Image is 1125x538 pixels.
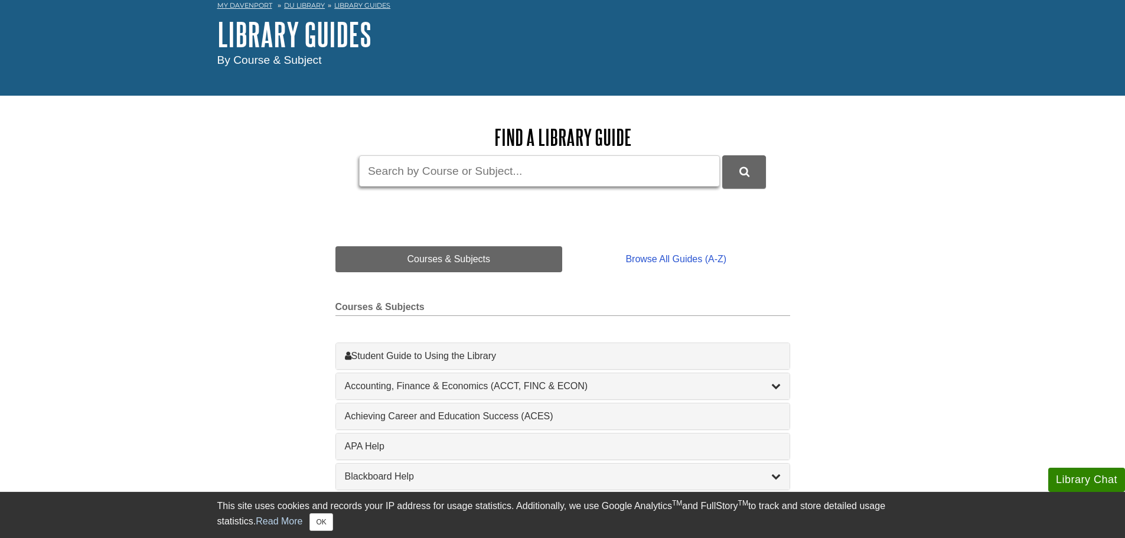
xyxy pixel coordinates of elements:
a: Accounting, Finance & Economics (ACCT, FINC & ECON) [345,379,781,393]
a: Blackboard Help [345,469,781,484]
sup: TM [738,499,748,507]
a: APA Help [345,439,781,454]
h2: Find a Library Guide [335,125,790,149]
a: Courses & Subjects [335,246,563,272]
a: Achieving Career and Education Success (ACES) [345,409,781,423]
a: Read More [256,516,302,526]
sup: TM [672,499,682,507]
h2: Courses & Subjects [335,302,790,316]
a: My Davenport [217,1,272,11]
a: Browse All Guides (A-Z) [562,246,790,272]
button: Library Chat [1048,468,1125,492]
button: Close [309,513,332,531]
h1: Library Guides [217,17,908,52]
input: Search by Course or Subject... [359,155,720,187]
i: Search Library Guides [739,167,749,177]
a: Student Guide to Using the Library [345,349,781,363]
a: DU Library [284,1,325,9]
div: This site uses cookies and records your IP address for usage statistics. Additionally, we use Goo... [217,499,908,531]
button: DU Library Guides Search [722,155,766,188]
a: Library Guides [334,1,390,9]
div: By Course & Subject [217,52,908,69]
